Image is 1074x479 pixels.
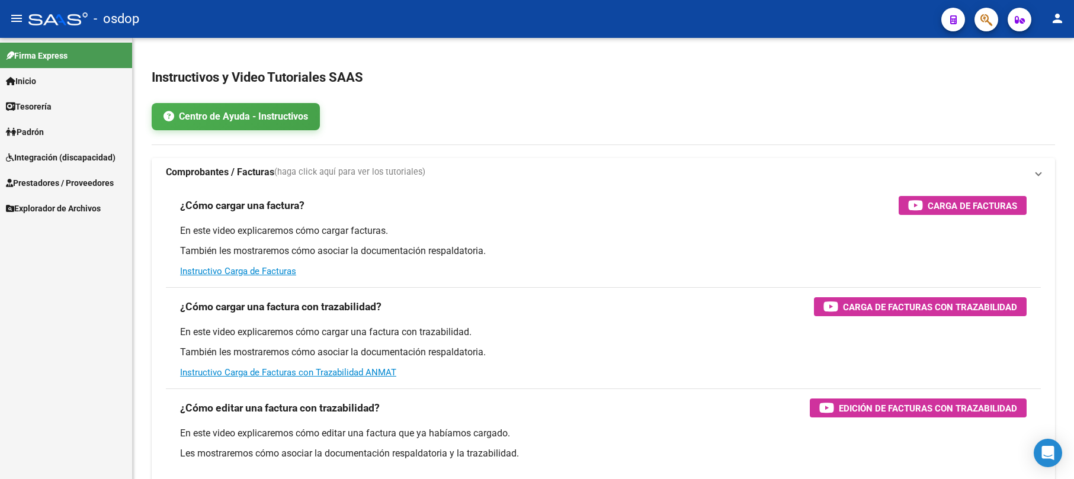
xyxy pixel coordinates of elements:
[180,400,380,416] h3: ¿Cómo editar una factura con trazabilidad?
[6,49,68,62] span: Firma Express
[1034,439,1062,467] div: Open Intercom Messenger
[180,427,1027,440] p: En este video explicaremos cómo editar una factura que ya habíamos cargado.
[9,11,24,25] mat-icon: menu
[152,158,1055,187] mat-expansion-panel-header: Comprobantes / Facturas(haga click aquí para ver los tutoriales)
[6,151,116,164] span: Integración (discapacidad)
[180,326,1027,339] p: En este video explicaremos cómo cargar una factura con trazabilidad.
[839,401,1017,416] span: Edición de Facturas con Trazabilidad
[899,196,1027,215] button: Carga de Facturas
[928,198,1017,213] span: Carga de Facturas
[180,245,1027,258] p: También les mostraremos cómo asociar la documentación respaldatoria.
[6,126,44,139] span: Padrón
[180,197,304,214] h3: ¿Cómo cargar una factura?
[180,447,1027,460] p: Les mostraremos cómo asociar la documentación respaldatoria y la trazabilidad.
[180,367,396,378] a: Instructivo Carga de Facturas con Trazabilidad ANMAT
[180,266,296,277] a: Instructivo Carga de Facturas
[814,297,1027,316] button: Carga de Facturas con Trazabilidad
[6,75,36,88] span: Inicio
[843,300,1017,314] span: Carga de Facturas con Trazabilidad
[6,176,114,189] span: Prestadores / Proveedores
[180,298,381,315] h3: ¿Cómo cargar una factura con trazabilidad?
[6,202,101,215] span: Explorador de Archivos
[810,398,1027,417] button: Edición de Facturas con Trazabilidad
[152,66,1055,89] h2: Instructivos y Video Tutoriales SAAS
[94,6,139,32] span: - osdop
[166,166,274,179] strong: Comprobantes / Facturas
[180,346,1027,359] p: También les mostraremos cómo asociar la documentación respaldatoria.
[1050,11,1065,25] mat-icon: person
[180,224,1027,237] p: En este video explicaremos cómo cargar facturas.
[274,166,425,179] span: (haga click aquí para ver los tutoriales)
[6,100,52,113] span: Tesorería
[152,103,320,130] a: Centro de Ayuda - Instructivos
